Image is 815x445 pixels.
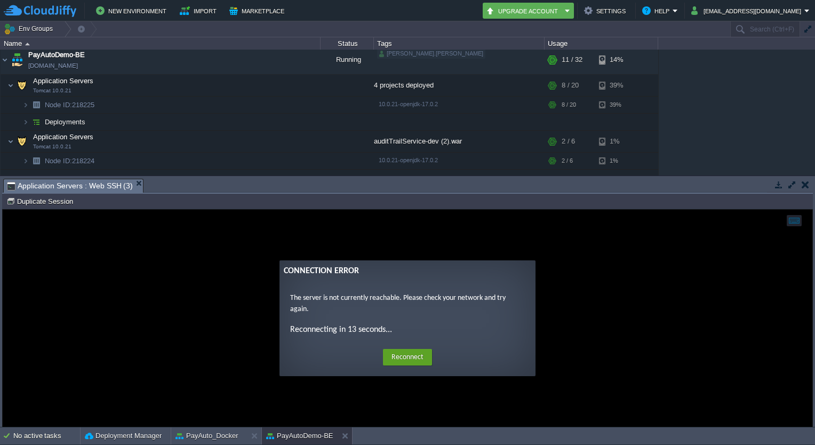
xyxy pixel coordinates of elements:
[28,60,78,71] a: [DOMAIN_NAME]
[22,114,29,130] img: AMDAwAAAACH5BAEAAAAALAAAAAABAAEAAAICRAEAOw==
[180,4,220,17] button: Import
[29,97,44,113] img: AMDAwAAAACH5BAEAAAAALAAAAAABAAEAAAICRAEAOw==
[7,131,14,152] img: AMDAwAAAACH5BAEAAAAALAAAAAABAAEAAAICRAEAOw==
[562,45,582,74] div: 11 / 32
[287,114,522,126] p: Reconnecting in 13 seconds...
[175,431,238,441] button: PayAuto_Docker
[85,431,162,441] button: Deployment Manager
[29,170,44,186] img: AMDAwAAAACH5BAEAAAAALAAAAAABAAEAAAICRAEAOw==
[599,75,634,96] div: 39%
[380,139,429,156] button: Reconnect
[22,153,29,169] img: AMDAwAAAACH5BAEAAAAALAAAAAABAAEAAAICRAEAOw==
[691,4,804,17] button: [EMAIL_ADDRESS][DOMAIN_NAME]
[374,37,544,50] div: Tags
[599,131,634,152] div: 1%
[229,4,287,17] button: Marketplace
[374,131,545,152] div: auditTrailService-dev (2).war
[22,170,29,186] img: AMDAwAAAACH5BAEAAAAALAAAAAABAAEAAAICRAEAOw==
[32,77,95,85] a: Application ServersTomcat 10.0.21
[545,37,658,50] div: Usage
[584,4,629,17] button: Settings
[44,156,96,165] a: Node ID:218224
[599,45,634,74] div: 14%
[562,131,575,152] div: 2 / 6
[642,4,673,17] button: Help
[287,83,522,105] p: The server is not currently reachable. Please check your network and try again.
[45,157,72,165] span: Node ID:
[10,45,25,74] img: AMDAwAAAACH5BAEAAAAALAAAAAABAAEAAAICRAEAOw==
[266,431,333,441] button: PayAutoDemo-BE
[45,101,72,109] span: Node ID:
[599,97,634,113] div: 39%
[1,45,9,74] img: AMDAwAAAACH5BAEAAAAALAAAAAABAAEAAAICRAEAOw==
[1,37,320,50] div: Name
[321,45,374,74] div: Running
[44,117,87,126] a: Deployments
[7,179,133,193] span: Application Servers : Web SSH (3)
[4,21,57,36] button: Env Groups
[486,4,562,17] button: Upgrade Account
[32,133,95,141] a: Application ServersTomcat 10.0.21
[33,144,71,150] span: Tomcat 10.0.21
[96,4,170,17] button: New Environment
[32,132,95,141] span: Application Servers
[32,76,95,85] span: Application Servers
[22,97,29,113] img: AMDAwAAAACH5BAEAAAAALAAAAAABAAEAAAICRAEAOw==
[29,153,44,169] img: AMDAwAAAACH5BAEAAAAALAAAAAABAAEAAAICRAEAOw==
[562,75,579,96] div: 8 / 20
[13,427,80,444] div: No active tasks
[599,153,634,169] div: 1%
[7,75,14,96] img: AMDAwAAAACH5BAEAAAAALAAAAAABAAEAAAICRAEAOw==
[28,50,85,60] a: PayAutoDemo-BE
[25,43,30,45] img: AMDAwAAAACH5BAEAAAAALAAAAAABAAEAAAICRAEAOw==
[44,100,96,109] a: Node ID:218225
[379,101,438,107] span: 10.0.21-openjdk-17.0.2
[14,75,29,96] img: AMDAwAAAACH5BAEAAAAALAAAAAABAAEAAAICRAEAOw==
[6,196,76,206] button: Duplicate Session
[281,55,529,68] div: Connection Error
[374,75,545,96] div: 4 projects deployed
[14,131,29,152] img: AMDAwAAAACH5BAEAAAAALAAAAAABAAEAAAICRAEAOw==
[29,114,44,130] img: AMDAwAAAACH5BAEAAAAALAAAAAABAAEAAAICRAEAOw==
[44,173,87,182] a: Deployments
[321,37,373,50] div: Status
[44,100,96,109] span: 218225
[377,49,485,59] div: [PERSON_NAME].[PERSON_NAME]
[44,156,96,165] span: 218224
[33,88,71,94] span: Tomcat 10.0.21
[379,157,438,163] span: 10.0.21-openjdk-17.0.2
[4,4,76,18] img: CloudJiffy
[562,153,573,169] div: 2 / 6
[562,97,576,113] div: 8 / 20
